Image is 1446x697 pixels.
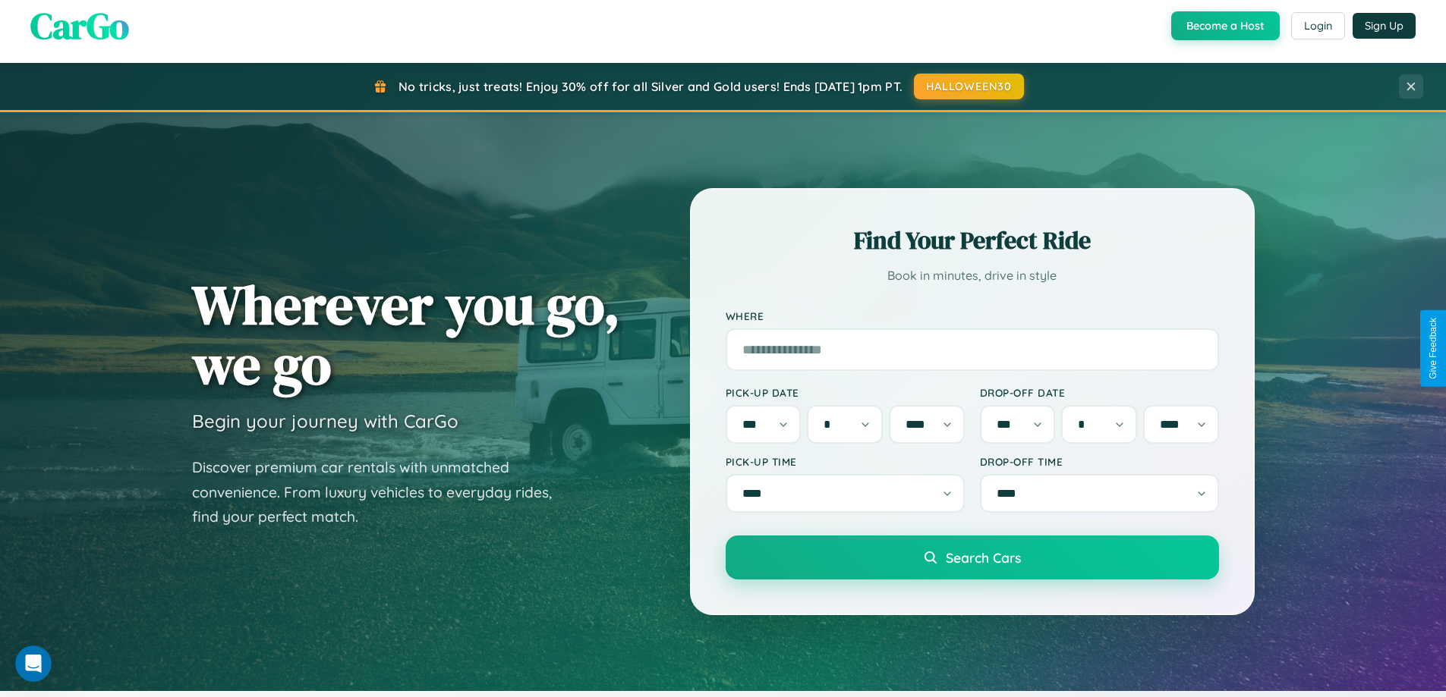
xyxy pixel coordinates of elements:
label: Drop-off Time [980,455,1219,468]
iframe: Intercom live chat [15,645,52,682]
span: CarGo [30,1,129,51]
label: Where [726,309,1219,322]
label: Pick-up Date [726,386,965,399]
label: Pick-up Time [726,455,965,468]
h1: Wherever you go, we go [192,275,620,394]
p: Book in minutes, drive in style [726,265,1219,287]
p: Discover premium car rentals with unmatched convenience. From luxury vehicles to everyday rides, ... [192,455,572,529]
div: Give Feedback [1428,318,1438,379]
h3: Begin your journey with CarGo [192,410,458,432]
label: Drop-off Date [980,386,1219,399]
button: Sign Up [1353,13,1416,39]
h2: Find Your Perfect Ride [726,224,1219,257]
button: Search Cars [726,535,1219,579]
span: No tricks, just treats! Enjoy 30% off for all Silver and Gold users! Ends [DATE] 1pm PT. [399,79,903,94]
span: Search Cars [946,549,1021,566]
button: HALLOWEEN30 [914,74,1024,99]
button: Login [1291,12,1345,39]
button: Become a Host [1171,11,1280,40]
